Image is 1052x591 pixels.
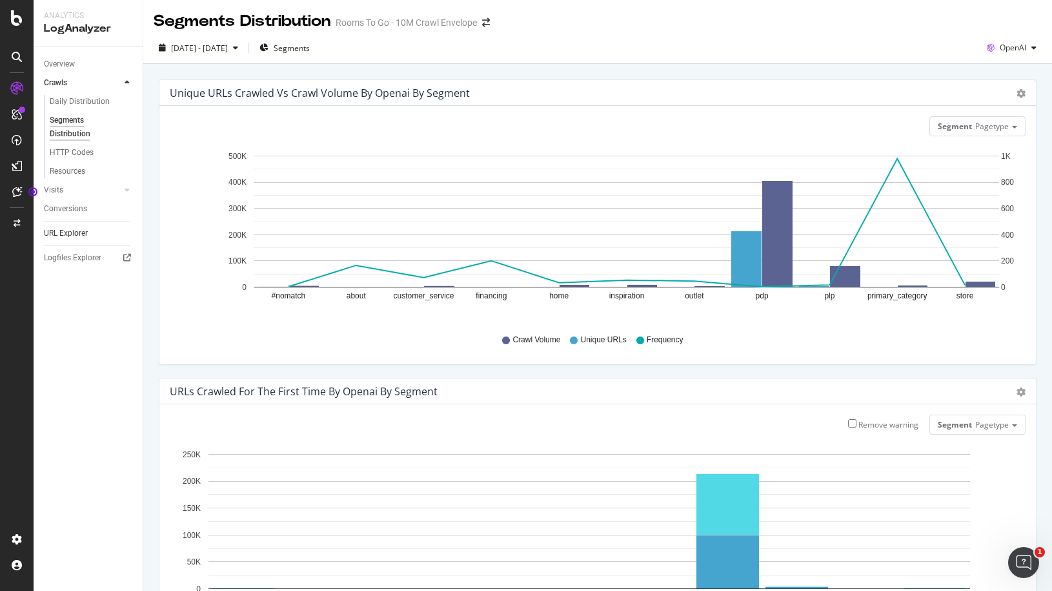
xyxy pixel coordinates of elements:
[1001,204,1014,213] text: 600
[848,419,918,430] label: Remove warning
[154,37,243,58] button: [DATE] - [DATE]
[170,147,1016,322] svg: A chart.
[647,335,683,346] span: Frequency
[44,202,134,216] a: Conversions
[254,37,315,58] button: Segments
[170,87,470,99] div: Unique URLs Crawled vs Crawl Volume by openai by Segment
[242,283,247,292] text: 0
[44,57,75,71] div: Overview
[394,292,454,301] text: customer_service
[848,419,856,428] input: Remove warning
[183,531,201,540] text: 100K
[347,292,367,301] text: about
[1001,283,1006,292] text: 0
[50,146,134,160] a: HTTP Codes
[44,76,67,90] div: Crawls
[44,251,101,265] div: Logfiles Explorer
[476,292,507,301] text: financing
[50,165,134,178] a: Resources
[50,114,134,141] a: Segments Distribution
[549,292,569,301] text: home
[50,165,85,178] div: Resources
[1017,89,1026,98] div: gear
[228,204,247,213] text: 300K
[824,292,835,301] text: plp
[274,43,310,54] span: Segments
[228,257,247,266] text: 100K
[44,57,134,71] a: Overview
[1001,257,1014,266] text: 200
[50,146,94,160] div: HTTP Codes
[44,227,88,240] div: URL Explorer
[482,18,490,27] div: arrow-right-arrow-left
[44,227,134,240] a: URL Explorer
[50,95,134,109] a: Daily Distribution
[1001,178,1014,187] text: 800
[170,385,438,398] div: URLs Crawled for the First Time by openai by Segment
[183,450,201,459] text: 250K
[228,231,247,240] text: 200K
[938,121,972,132] span: Segment
[44,21,132,36] div: LogAnalyzer
[867,292,927,301] text: primary_category
[975,121,1009,132] span: Pagetype
[50,114,121,141] div: Segments Distribution
[982,37,1042,58] button: OpenAI
[938,419,972,430] span: Segment
[50,95,110,109] div: Daily Distribution
[580,335,626,346] span: Unique URLs
[228,152,247,161] text: 500K
[154,10,330,32] div: Segments Distribution
[171,43,228,54] span: [DATE] - [DATE]
[44,183,121,197] a: Visits
[975,419,1009,430] span: Pagetype
[44,183,63,197] div: Visits
[27,186,39,198] div: Tooltip anchor
[685,292,704,301] text: outlet
[183,477,201,486] text: 200K
[44,10,132,21] div: Analytics
[183,504,201,513] text: 150K
[44,202,87,216] div: Conversions
[1001,152,1011,161] text: 1K
[44,76,121,90] a: Crawls
[228,178,247,187] text: 400K
[1008,547,1039,578] iframe: Intercom live chat
[1035,547,1045,557] span: 1
[756,292,769,301] text: pdp
[187,558,201,567] text: 50K
[512,335,560,346] span: Crawl Volume
[956,292,974,301] text: store
[609,292,645,301] text: inspiration
[1017,388,1026,397] div: gear
[1000,42,1026,53] span: OpenAI
[336,16,477,29] div: Rooms To Go - 10M Crawl Envelope
[272,292,306,301] text: #nomatch
[1001,231,1014,240] text: 400
[44,251,134,265] a: Logfiles Explorer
